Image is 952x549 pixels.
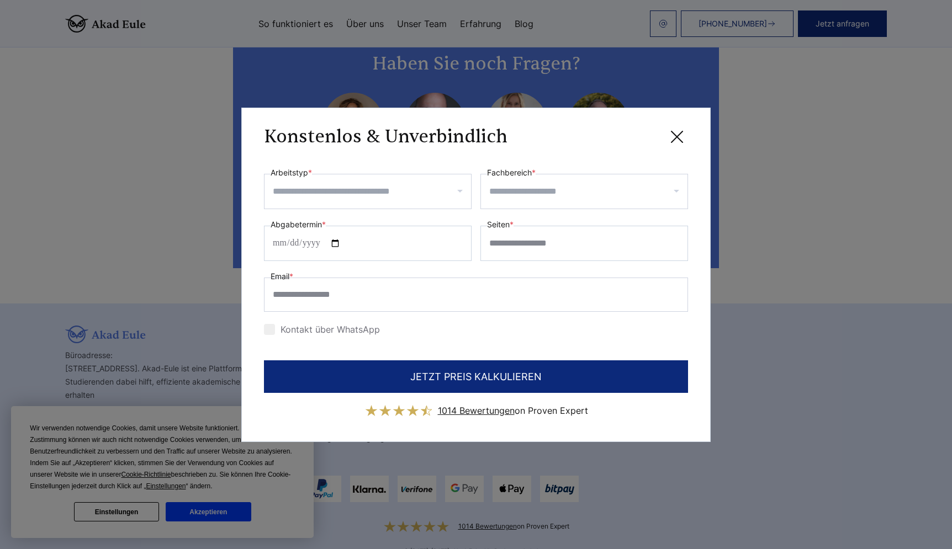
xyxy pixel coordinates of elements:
[438,402,588,419] div: on Proven Expert
[438,405,515,416] span: 1014 Bewertungen
[264,360,688,393] button: JETZT PREIS KALKULIEREN
[264,126,507,148] h3: Konstenlos & Unverbindlich
[271,166,312,179] label: Arbeitstyp
[487,218,514,231] label: Seiten
[487,166,536,179] label: Fachbereich
[264,324,380,335] label: Kontakt über WhatsApp
[271,218,326,231] label: Abgabetermin
[271,270,293,283] label: Email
